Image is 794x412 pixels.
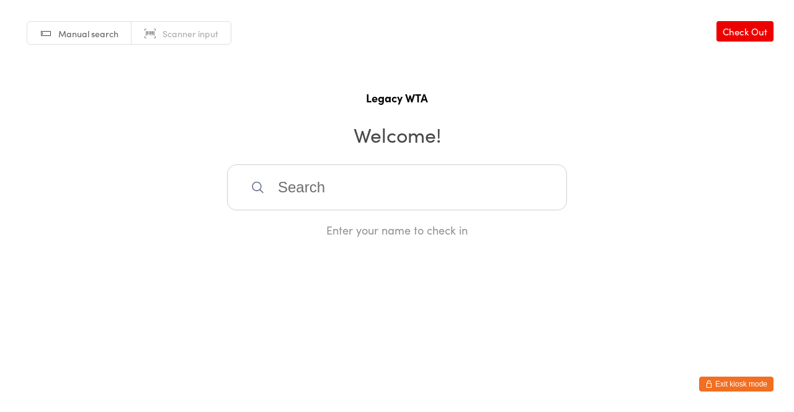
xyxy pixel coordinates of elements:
[227,164,567,210] input: Search
[227,222,567,238] div: Enter your name to check in
[699,377,774,392] button: Exit kiosk mode
[12,120,782,148] h2: Welcome!
[12,90,782,105] h1: Legacy WTA
[716,21,774,42] a: Check Out
[58,27,118,40] span: Manual search
[163,27,218,40] span: Scanner input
